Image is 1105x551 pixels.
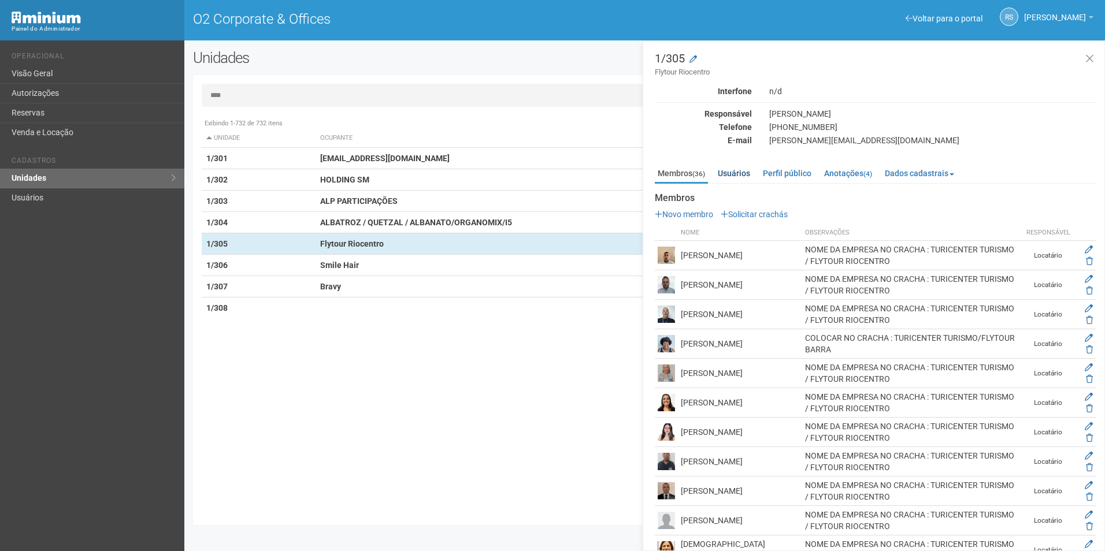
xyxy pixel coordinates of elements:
[1019,270,1077,300] td: Locatário
[658,306,675,323] img: user.png
[1019,300,1077,329] td: Locatário
[802,359,1019,388] td: NOME DA EMPRESA NO CRACHA : TURICENTER TURISMO / FLYTOUR RIOCENTRO
[655,210,713,219] a: Novo membro
[1086,374,1093,384] a: Excluir membro
[1086,286,1093,295] a: Excluir membro
[882,165,957,182] a: Dados cadastrais
[646,135,761,146] div: E-mail
[658,276,675,293] img: user.png
[12,24,176,34] div: Painel do Administrador
[802,300,1019,329] td: NOME DA EMPRESA NO CRACHA : TURICENTER TURISMO / FLYTOUR RIOCENTRO
[678,270,802,300] td: [PERSON_NAME]
[658,335,675,352] img: user.png
[1024,2,1086,22] span: Rayssa Soares Ribeiro
[206,303,228,312] strong: 1/308
[658,482,675,500] img: user.png
[1019,447,1077,476] td: Locatário
[1019,359,1077,388] td: Locatário
[802,476,1019,506] td: NOME DA EMPRESA NO CRACHA : TURICENTER TURISMO / FLYTOUR RIOCENTRO
[1019,225,1077,241] th: Responsável
[320,154,450,163] strong: [EMAIL_ADDRESS][DOMAIN_NAME]
[1000,8,1018,26] a: RS
[1024,14,1093,24] a: [PERSON_NAME]
[678,359,802,388] td: [PERSON_NAME]
[320,239,384,248] strong: Flytour Riocentro
[646,109,761,119] div: Responsável
[658,512,675,529] img: user.png
[320,260,359,270] strong: Smile Hair
[821,165,875,182] a: Anotações(4)
[658,364,675,382] img: user.png
[646,86,761,96] div: Interfone
[206,239,228,248] strong: 1/305
[1019,388,1077,418] td: Locatário
[678,388,802,418] td: [PERSON_NAME]
[1085,363,1093,372] a: Editar membro
[1085,392,1093,401] a: Editar membro
[655,193,1096,203] strong: Membros
[1086,522,1093,531] a: Excluir membro
[1085,422,1093,431] a: Editar membro
[320,282,341,291] strong: Bravy
[1086,404,1093,413] a: Excluir membro
[193,49,559,66] h2: Unidades
[1085,451,1093,460] a: Editar membro
[761,109,1104,119] div: [PERSON_NAME]
[692,170,705,178] small: (36)
[715,165,753,182] a: Usuários
[863,170,872,178] small: (4)
[1019,418,1077,447] td: Locatário
[678,300,802,329] td: [PERSON_NAME]
[316,129,706,148] th: Ocupante: activate to sort column ascending
[678,476,802,506] td: [PERSON_NAME]
[206,175,228,184] strong: 1/302
[802,241,1019,270] td: NOME DA EMPRESA NO CRACHA : TURICENTER TURISMO / FLYTOUR RIOCENTRO
[193,12,636,27] h1: O2 Corporate & Offices
[1086,315,1093,325] a: Excluir membro
[12,12,81,24] img: Minium
[1086,492,1093,501] a: Excluir membro
[646,122,761,132] div: Telefone
[658,394,675,411] img: user.png
[1085,333,1093,342] a: Editar membro
[760,165,814,182] a: Perfil público
[320,196,398,206] strong: ALP PARTICIPAÇÕES
[202,129,316,148] th: Unidade: activate to sort column descending
[761,86,1104,96] div: n/d
[678,241,802,270] td: [PERSON_NAME]
[1019,241,1077,270] td: Locatário
[206,218,228,227] strong: 1/304
[1019,476,1077,506] td: Locatário
[658,423,675,441] img: user.png
[1085,539,1093,549] a: Editar membro
[1019,329,1077,359] td: Locatário
[655,67,1096,77] small: Flytour Riocentro
[802,447,1019,476] td: NOME DA EMPRESA NO CRACHA : TURICENTER TURISMO / FLYTOUR RIOCENTRO
[802,270,1019,300] td: NOME DA EMPRESA NO CRACHA : TURICENTER TURISMO / FLYTOUR RIOCENTRO
[1085,274,1093,284] a: Editar membro
[320,175,369,184] strong: HOLDING SM
[1085,481,1093,490] a: Editar membro
[658,453,675,470] img: user.png
[761,135,1104,146] div: [PERSON_NAME][EMAIL_ADDRESS][DOMAIN_NAME]
[206,260,228,270] strong: 1/306
[1085,245,1093,254] a: Editar membro
[689,54,697,65] a: Modificar a unidade
[1086,256,1093,266] a: Excluir membro
[1085,510,1093,519] a: Editar membro
[320,218,512,227] strong: ALBATROZ / QUETZAL / ALBANATO/ORGANOMIX/I5
[802,506,1019,535] td: NOME DA EMPRESA NO CRACHA : TURICENTER TURISMO / FLYTOUR RIOCENTRO
[1086,433,1093,442] a: Excluir membro
[721,210,788,219] a: Solicitar crachás
[1085,304,1093,313] a: Editar membro
[678,225,802,241] th: Nome
[802,388,1019,418] td: NOME DA EMPRESA NO CRACHA : TURICENTER TURISMO / FLYTOUR RIOCENTRO
[802,225,1019,241] th: Observações
[658,247,675,264] img: user.png
[802,418,1019,447] td: NOME DA EMPRESA NO CRACHA : TURICENTER TURISMO / FLYTOUR RIOCENTRO
[12,157,176,169] li: Cadastros
[206,196,228,206] strong: 1/303
[678,418,802,447] td: [PERSON_NAME]
[12,52,176,64] li: Operacional
[802,329,1019,359] td: COLOCAR NO CRACHA : TURICENTER TURISMO/FLYTOUR BARRA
